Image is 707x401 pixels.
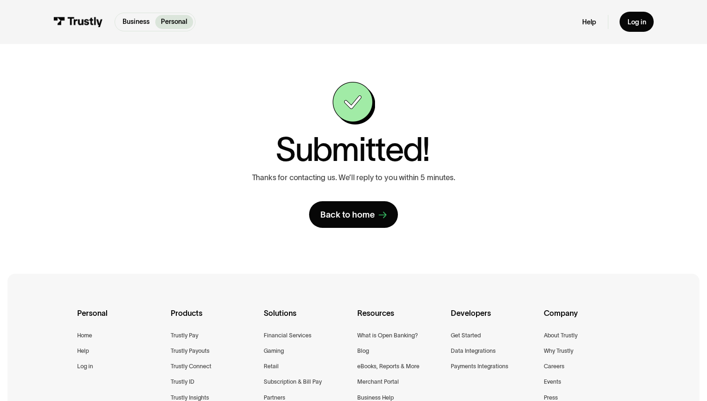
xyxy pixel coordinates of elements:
a: Home [77,331,92,341]
div: Log in [628,18,646,27]
p: Personal [161,17,187,27]
a: Trustly Payouts [171,346,209,356]
a: eBooks, Reports & More [357,362,419,372]
a: About Trustly [544,331,577,341]
a: Financial Services [264,331,311,341]
a: Careers [544,362,564,372]
a: Help [582,18,596,27]
img: Trustly Logo [53,17,103,27]
div: Company [544,307,630,331]
a: Subscription & Bill Pay [264,377,322,387]
p: Business [123,17,150,27]
a: Why Trustly [544,346,573,356]
div: Back to home [320,209,375,220]
a: Business [117,15,155,29]
div: Solutions [264,307,350,331]
a: Data Integrations [451,346,496,356]
a: Get Started [451,331,481,341]
h1: Submitted! [275,132,430,166]
a: Help [77,346,89,356]
p: Thanks for contacting us. We’ll reply to you within 5 minutes. [252,173,455,182]
a: What is Open Banking? [357,331,418,341]
a: Payments Integrations [451,362,508,372]
a: Back to home [309,201,398,227]
a: Personal [155,15,193,29]
div: Personal [77,307,163,331]
a: Trustly Connect [171,362,211,372]
a: Log in [77,362,93,372]
a: Blog [357,346,369,356]
a: Trustly Pay [171,331,198,341]
div: Products [171,307,257,331]
a: Trustly ID [171,377,195,387]
a: Retail [264,362,279,372]
a: Gaming [264,346,284,356]
a: Log in [620,12,654,32]
a: Events [544,377,561,387]
div: Resources [357,307,443,331]
a: Merchant Portal [357,377,399,387]
div: Developers [451,307,537,331]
